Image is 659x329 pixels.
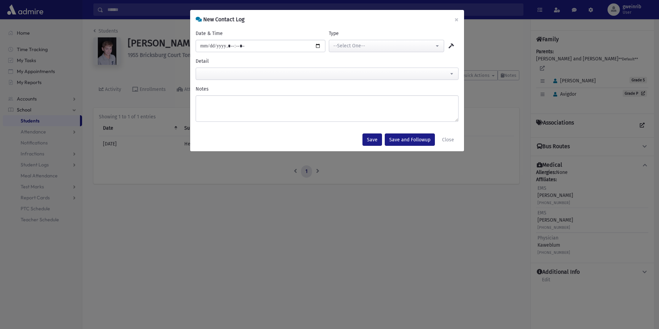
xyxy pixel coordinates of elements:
button: --Select One-- [329,40,444,52]
button: × [449,10,464,29]
label: Detail [196,58,209,65]
label: Notes [196,85,209,93]
div: --Select One-- [333,42,434,49]
label: Type [329,30,339,37]
label: Date & Time [196,30,223,37]
h6: New Contact Log [196,15,244,24]
button: Save [362,133,382,146]
button: Close [438,133,459,146]
button: Save and Followup [385,133,435,146]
